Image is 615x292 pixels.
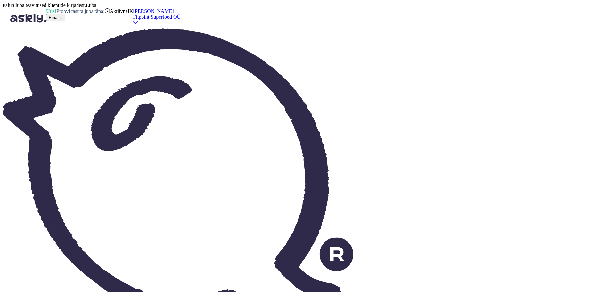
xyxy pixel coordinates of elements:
div: Palun luba teavitused klientide kirjadest. [3,3,353,8]
div: [PERSON_NAME] [133,8,181,14]
b: Uus! [46,8,56,14]
div: Proovi tasuta juba täna: [46,8,105,14]
div: Fitpoint Superfood OÜ [133,14,181,20]
button: Emailid [46,14,65,21]
div: Aktiivne [105,8,128,14]
a: [PERSON_NAME]Fitpoint Superfood OÜ [133,8,181,25]
div: IK [128,8,133,28]
span: Luba [86,3,96,8]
